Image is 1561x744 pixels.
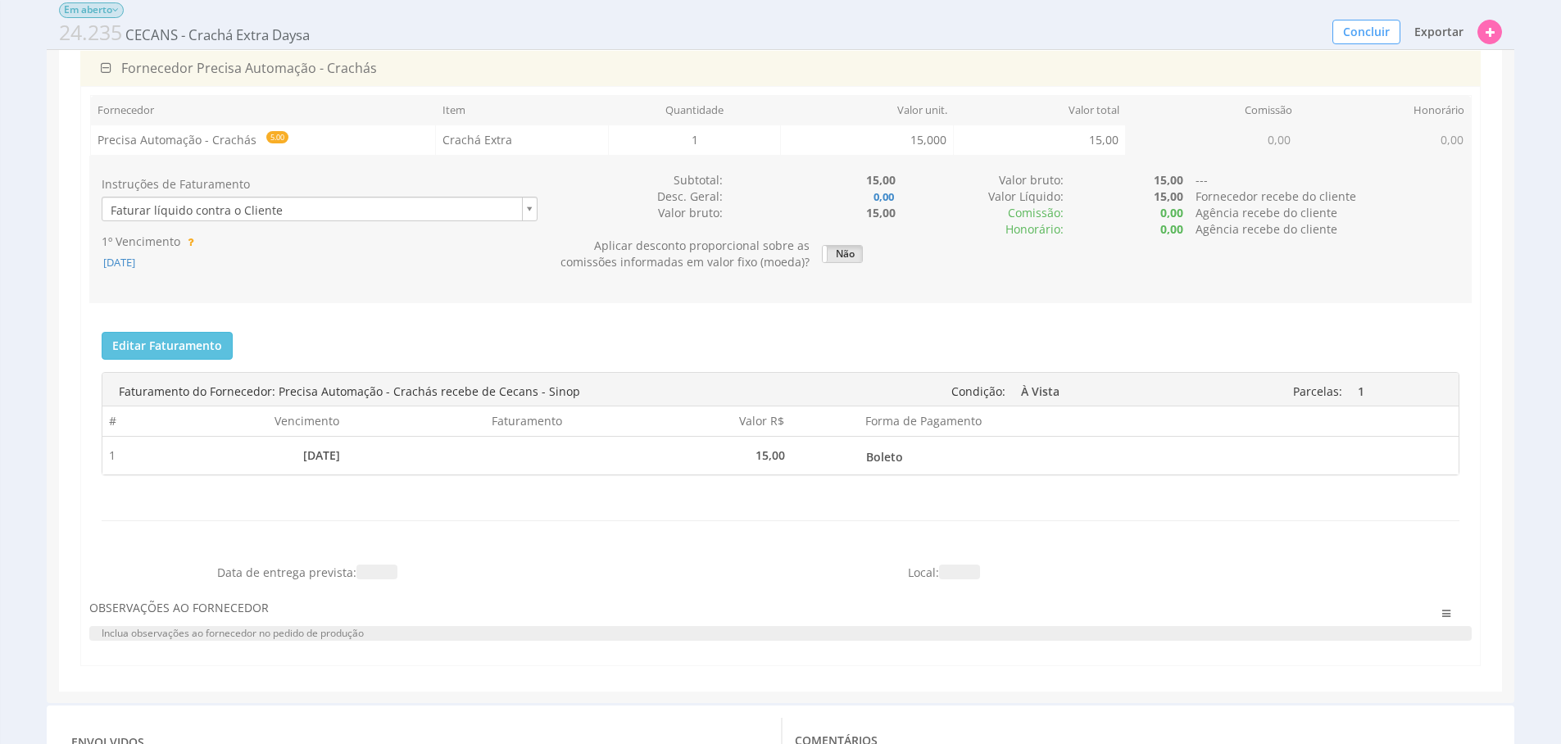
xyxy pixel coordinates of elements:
[125,25,310,44] span: CECANS - Crachá Extra Daysa
[1414,24,1463,39] span: Exportar
[1008,205,1060,220] span: Comissão
[205,565,781,581] div: Data de entrega prevista:
[102,234,180,250] label: 1º Vencimento
[266,131,288,143] span: 5.00
[436,96,609,125] th: Item
[550,205,723,221] div: Valor bruto:
[1126,96,1299,125] th: Comissão
[102,255,137,270] span: [DATE]
[1183,221,1471,238] div: Agência recebe do cliente
[866,172,896,188] b: 15,00
[1154,188,1183,204] b: 15,00
[89,626,1472,641] div: Inclua observações ao fornecedor no pedido de produção
[102,436,125,474] td: 1
[896,205,1064,221] div: :
[59,18,310,48] span: CECANS - Crachá Extra Daysa
[102,197,515,223] span: Faturar líquido contra o Cliente
[125,406,348,436] th: Vencimento
[609,125,781,155] td: 1
[896,221,1064,238] div: Honorário:
[89,601,1356,614] h3: Observações ao fornecedor
[896,172,1064,188] div: Valor bruto:
[102,332,233,360] button: Editar Faturamento
[1299,96,1472,125] th: Honorário
[872,189,896,204] b: 0,00
[1183,172,1471,188] div: ---
[863,443,1123,468] a: Boleto
[823,246,862,262] label: Não
[1183,188,1471,205] div: Fornecedor recebe do cliente
[102,406,125,436] th: #
[550,238,809,270] div: Aplicar desconto proporcional sobre as comissões informadas em valor fixo (moeda)?
[102,197,538,221] a: Faturar líquido contra o Cliente
[1298,125,1470,155] td: 0,00
[1021,379,1161,404] span: À Vista
[793,406,1128,436] th: Forma de Pagamento
[1160,221,1183,237] b: 0,00
[951,383,1005,399] span: Condição:
[550,188,723,205] div: Desc. Geral:
[184,234,193,249] span: Esta data será utilizada como base para gerar as faturas!
[107,379,892,404] div: Faturamento do Fornecedor: Precisa Automação - Crachás recebe de Cecans - Sinop
[88,59,1473,78] div: Precisa Automação - Crachás
[1160,205,1183,220] b: 0,00
[550,172,723,188] div: Subtotal:
[1154,172,1183,188] b: 15,00
[866,444,1120,470] span: Boleto
[781,96,954,125] th: Valor unit.
[1332,20,1400,44] button: Concluir
[1293,383,1342,399] span: Parcelas:
[781,125,953,155] td: 15,000
[436,125,608,155] td: Crachá Extra
[1183,205,1471,221] div: Agência recebe do cliente
[953,125,1125,155] td: 15,00
[896,188,1064,205] div: Valor Líquido:
[866,205,896,220] b: 15,00
[348,406,571,436] th: Faturamento
[608,96,781,125] th: Quantidade
[1126,125,1298,155] td: 0,00
[91,125,436,155] td: Precisa Automação - Crachás
[1018,378,1164,402] a: À Vista
[91,96,436,125] th: Fornecedor
[1404,18,1474,46] button: Exportar
[102,176,250,193] label: Instruções de Faturamento
[954,96,1127,125] th: Valor total
[59,18,122,46] span: 24.235
[896,565,1472,581] div: Local:
[59,2,124,18] span: Em aberto
[571,406,794,436] th: Valor R$
[121,59,193,77] span: Fornecedor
